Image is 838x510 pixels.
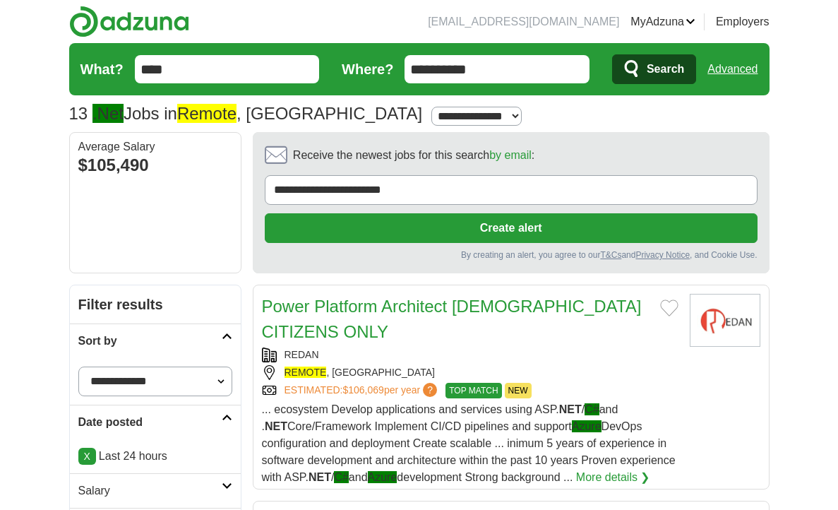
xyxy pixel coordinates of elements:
label: Where? [342,59,393,80]
a: Advanced [707,55,758,83]
img: Redan LLC logo [690,294,760,347]
a: by email [489,149,532,161]
h2: Sort by [78,333,222,350]
span: Azure [572,420,601,432]
a: Sort by [70,324,241,358]
span: NEW [505,383,532,398]
img: Adzuna logo [69,6,189,37]
span: REMOTE [285,367,327,378]
button: Add to favorite jobs [660,300,678,316]
span: Receive the newest jobs for this search : [293,147,534,164]
span: Azure [368,471,397,483]
strong: NET [559,403,582,415]
a: Privacy Notice [635,250,690,260]
h2: Filter results [70,285,241,324]
button: Create alert [265,213,758,243]
strong: NET [265,420,287,432]
a: REDAN [285,349,319,360]
a: Employers [716,13,770,30]
span: Remote [177,104,237,123]
div: Average Salary [78,141,232,153]
a: T&Cs [600,250,621,260]
div: , [GEOGRAPHIC_DATA] [262,365,678,380]
h1: Jobs in , [GEOGRAPHIC_DATA] [69,104,423,123]
div: $105,490 [78,153,232,178]
a: MyAdzuna [630,13,695,30]
a: X [78,448,96,465]
span: $106,069 [342,384,383,396]
h2: Salary [78,482,222,499]
span: C# [585,403,599,415]
span: .Net [92,104,124,123]
a: ESTIMATED:$106,069per year? [285,383,441,398]
strong: NET [309,471,331,483]
span: ? [423,383,437,397]
label: What? [80,59,124,80]
a: Date posted [70,405,241,439]
p: Last 24 hours [78,448,232,465]
span: Search [647,55,684,83]
div: By creating an alert, you agree to our and , and Cookie Use. [265,249,758,261]
span: 13 [69,101,88,126]
a: Power Platform Architect [DEMOGRAPHIC_DATA] CITIZENS ONLY [262,297,642,341]
li: [EMAIL_ADDRESS][DOMAIN_NAME] [428,13,619,30]
span: TOP MATCH [445,383,501,398]
h2: Date posted [78,414,222,431]
span: ... ecosystem Develop applications and services using ASP. / and . Core/Framework Implement CI/CD... [262,403,676,483]
a: More details ❯ [576,469,650,486]
button: Search [612,54,696,84]
a: Salary [70,473,241,508]
span: C# [334,471,348,483]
